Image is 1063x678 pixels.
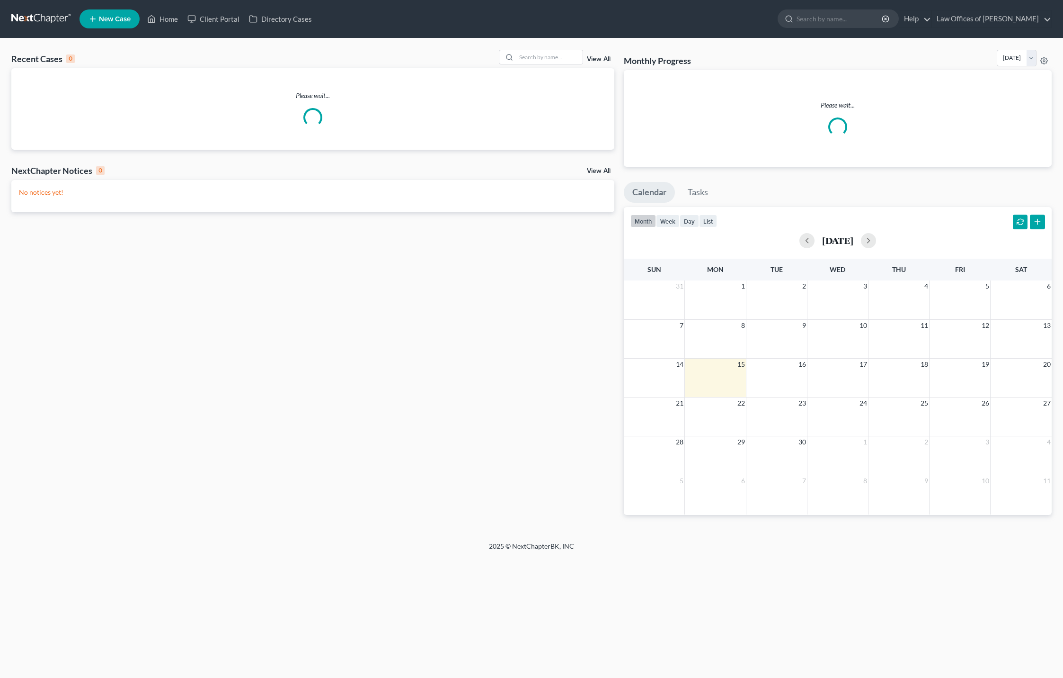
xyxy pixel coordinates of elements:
[675,280,684,292] span: 31
[675,359,684,370] span: 14
[892,265,906,273] span: Thu
[679,320,684,331] span: 7
[736,359,746,370] span: 15
[647,265,661,273] span: Sun
[516,50,583,64] input: Search by name...
[624,55,691,66] h3: Monthly Progress
[631,100,1044,110] p: Please wait...
[679,475,684,487] span: 5
[1046,280,1052,292] span: 6
[862,436,868,448] span: 1
[587,168,611,174] a: View All
[99,16,131,23] span: New Case
[587,56,611,63] a: View All
[830,265,845,273] span: Wed
[801,320,807,331] span: 9
[797,436,807,448] span: 30
[740,475,746,487] span: 6
[1015,265,1027,273] span: Sat
[932,10,1051,27] a: Law Offices of [PERSON_NAME]
[1042,475,1052,487] span: 11
[801,280,807,292] span: 2
[1042,398,1052,409] span: 27
[923,436,929,448] span: 2
[736,436,746,448] span: 29
[656,215,680,227] button: week
[11,91,614,100] p: Please wait...
[981,475,990,487] span: 10
[96,166,105,175] div: 0
[859,398,868,409] span: 24
[680,215,699,227] button: day
[66,54,75,63] div: 0
[859,359,868,370] span: 17
[984,280,990,292] span: 5
[699,215,717,227] button: list
[1042,359,1052,370] span: 20
[624,182,675,203] a: Calendar
[740,320,746,331] span: 8
[19,188,607,197] p: No notices yet!
[11,53,75,64] div: Recent Cases
[923,280,929,292] span: 4
[981,320,990,331] span: 12
[797,10,883,27] input: Search by name...
[142,10,183,27] a: Home
[920,398,929,409] span: 25
[859,320,868,331] span: 10
[862,280,868,292] span: 3
[707,265,724,273] span: Mon
[981,359,990,370] span: 19
[736,398,746,409] span: 22
[955,265,965,273] span: Fri
[801,475,807,487] span: 7
[262,542,801,559] div: 2025 © NextChapterBK, INC
[740,280,746,292] span: 1
[630,215,656,227] button: month
[797,398,807,409] span: 23
[183,10,244,27] a: Client Portal
[1042,320,1052,331] span: 13
[822,235,853,245] h2: [DATE]
[771,265,783,273] span: Tue
[981,398,990,409] span: 26
[923,475,929,487] span: 9
[797,359,807,370] span: 16
[679,182,717,203] a: Tasks
[675,398,684,409] span: 21
[920,320,929,331] span: 11
[920,359,929,370] span: 18
[11,165,105,176] div: NextChapter Notices
[984,436,990,448] span: 3
[899,10,931,27] a: Help
[675,436,684,448] span: 28
[862,475,868,487] span: 8
[244,10,317,27] a: Directory Cases
[1046,436,1052,448] span: 4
